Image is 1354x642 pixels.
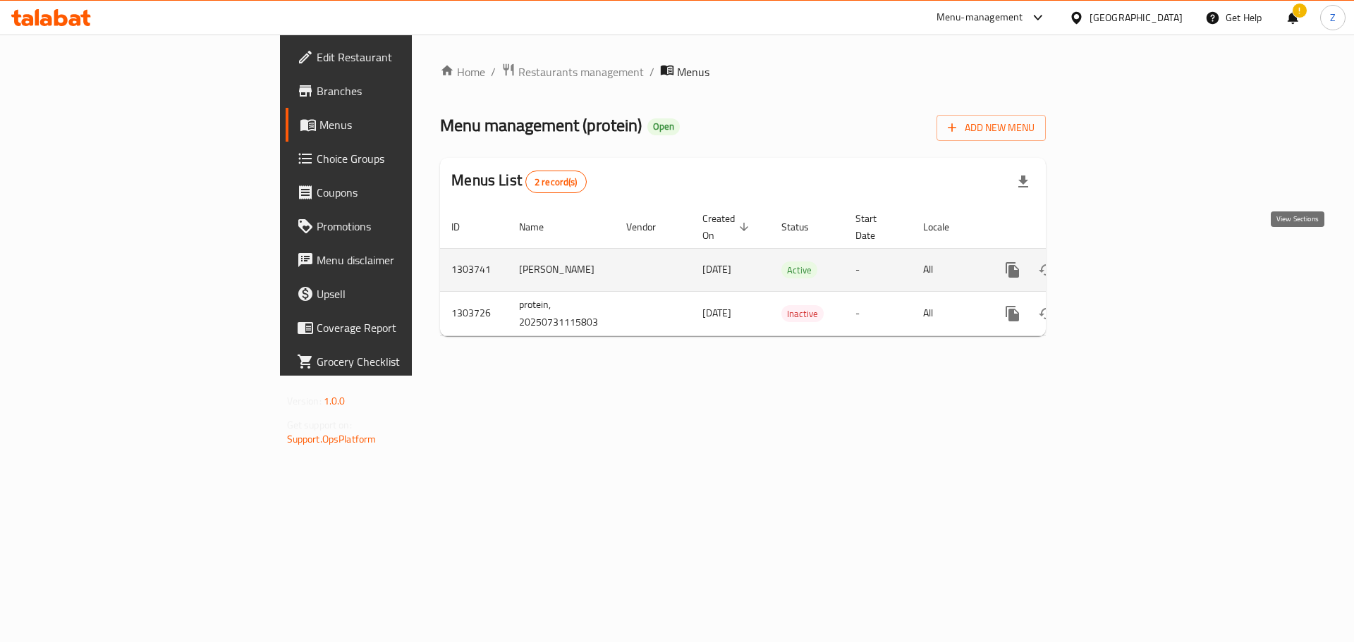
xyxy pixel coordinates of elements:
[996,253,1030,287] button: more
[317,285,495,302] span: Upsell
[912,291,984,335] td: All
[647,121,680,132] span: Open
[317,218,495,235] span: Promotions
[319,116,495,133] span: Menus
[317,319,495,336] span: Coverage Report
[440,109,642,141] span: Menu management ( protein )
[1006,165,1040,199] div: Export file
[451,170,586,193] h2: Menus List
[996,297,1030,331] button: more
[937,115,1046,141] button: Add New Menu
[286,209,506,243] a: Promotions
[781,306,824,322] span: Inactive
[317,353,495,370] span: Grocery Checklist
[317,150,495,167] span: Choice Groups
[287,430,377,448] a: Support.OpsPlatform
[286,345,506,378] a: Grocery Checklist
[781,218,827,235] span: Status
[519,218,562,235] span: Name
[286,311,506,345] a: Coverage Report
[508,248,615,291] td: [PERSON_NAME]
[855,210,895,244] span: Start Date
[923,218,968,235] span: Locale
[702,210,753,244] span: Created On
[286,142,506,175] a: Choice Groups
[508,291,615,335] td: protein, 20250731115803
[286,40,506,74] a: Edit Restaurant
[702,304,731,322] span: [DATE]
[647,118,680,135] div: Open
[844,291,912,335] td: -
[626,218,674,235] span: Vendor
[287,416,352,434] span: Get support on:
[518,63,644,80] span: Restaurants management
[702,260,731,278] span: [DATE]
[324,392,346,410] span: 1.0.0
[287,392,322,410] span: Version:
[317,252,495,268] span: Menu disclaimer
[781,305,824,322] div: Inactive
[286,175,506,209] a: Coupons
[781,262,817,278] span: Active
[525,171,587,193] div: Total records count
[286,277,506,311] a: Upsell
[451,218,478,235] span: ID
[317,82,495,99] span: Branches
[317,49,495,66] span: Edit Restaurant
[286,74,506,108] a: Branches
[286,108,506,142] a: Menus
[948,119,1035,137] span: Add New Menu
[649,63,654,80] li: /
[677,63,709,80] span: Menus
[844,248,912,291] td: -
[1030,253,1063,287] button: Change Status
[1030,297,1063,331] button: Change Status
[317,184,495,201] span: Coupons
[501,63,644,81] a: Restaurants management
[984,206,1142,249] th: Actions
[286,243,506,277] a: Menu disclaimer
[1090,10,1183,25] div: [GEOGRAPHIC_DATA]
[1330,10,1336,25] span: Z
[912,248,984,291] td: All
[937,9,1023,26] div: Menu-management
[440,63,1046,81] nav: breadcrumb
[440,206,1142,336] table: enhanced table
[526,175,586,189] span: 2 record(s)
